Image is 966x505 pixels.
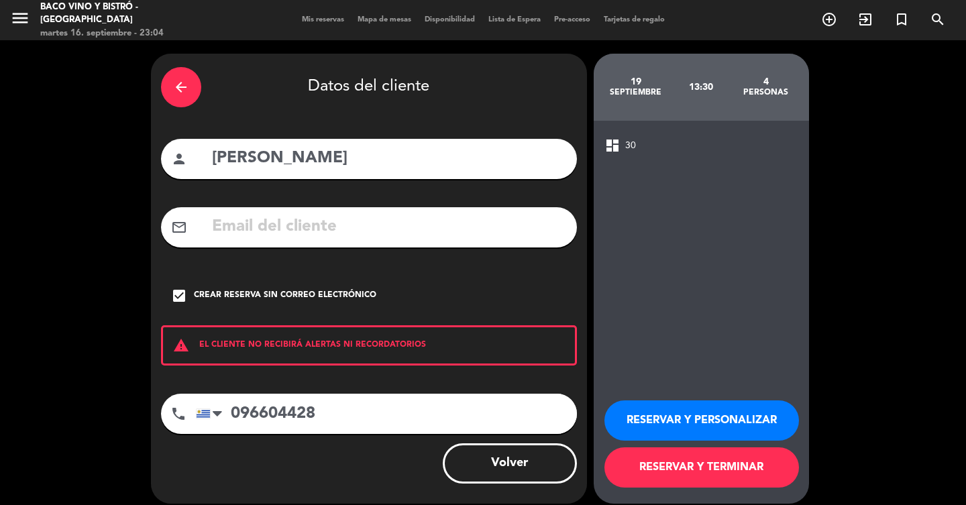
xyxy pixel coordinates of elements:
span: dashboard [604,137,621,154]
i: search [930,11,946,27]
i: add_circle_outline [821,11,837,27]
i: turned_in_not [894,11,910,27]
input: Email del cliente [211,213,567,241]
span: Mapa de mesas [351,16,418,23]
button: RESERVAR Y TERMINAR [604,447,799,488]
div: Baco Vino y Bistró - [GEOGRAPHIC_DATA] [40,1,231,27]
i: check_box [171,288,187,304]
span: 30 [625,138,636,154]
span: Pre-acceso [547,16,597,23]
span: Tarjetas de regalo [597,16,672,23]
span: Disponibilidad [418,16,482,23]
div: Datos del cliente [161,64,577,111]
i: mail_outline [171,219,187,235]
div: personas [733,87,798,98]
i: warning [163,337,199,353]
div: martes 16. septiembre - 23:04 [40,27,231,40]
div: Uruguay: +598 [197,394,227,433]
div: 4 [733,76,798,87]
span: Mis reservas [295,16,351,23]
i: phone [170,406,186,422]
span: Lista de Espera [482,16,547,23]
input: Número de teléfono... [196,394,577,434]
button: RESERVAR Y PERSONALIZAR [604,400,799,441]
i: menu [10,8,30,28]
div: septiembre [604,87,669,98]
i: exit_to_app [857,11,873,27]
div: EL CLIENTE NO RECIBIRÁ ALERTAS NI RECORDATORIOS [161,325,577,366]
div: 19 [604,76,669,87]
div: 13:30 [668,64,733,111]
button: Volver [443,443,577,484]
div: Crear reserva sin correo electrónico [194,289,376,302]
i: arrow_back [173,79,189,95]
i: person [171,151,187,167]
button: menu [10,8,30,33]
input: Nombre del cliente [211,145,567,172]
